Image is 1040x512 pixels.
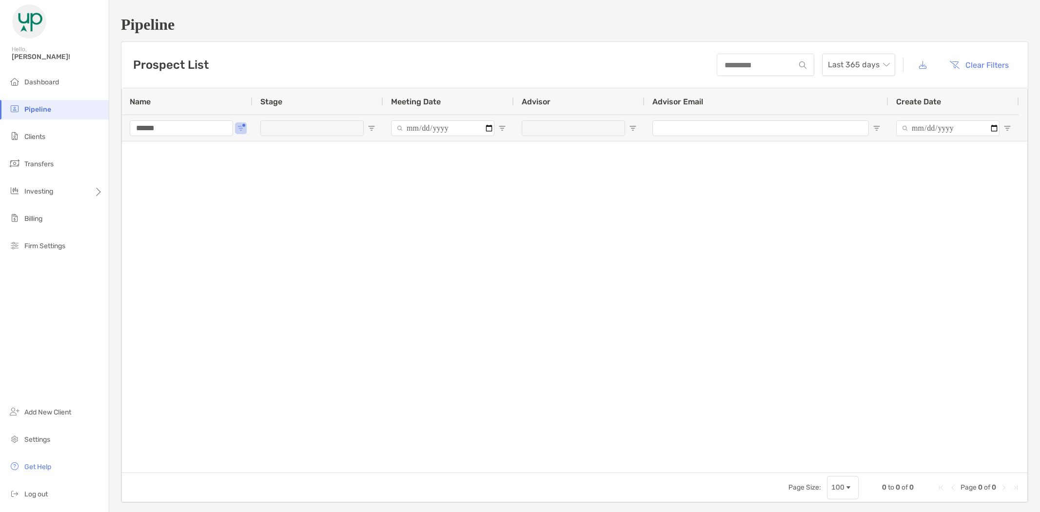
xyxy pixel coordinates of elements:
button: Open Filter Menu [368,124,375,132]
button: Open Filter Menu [237,124,245,132]
input: Advisor Email Filter Input [652,120,869,136]
span: 0 [978,483,982,492]
span: [PERSON_NAME]! [12,53,103,61]
h1: Pipeline [121,16,1028,34]
span: Add New Client [24,408,71,416]
span: Create Date [896,97,941,106]
input: Meeting Date Filter Input [391,120,494,136]
img: clients icon [9,130,20,142]
img: logout icon [9,488,20,499]
button: Open Filter Menu [629,124,637,132]
div: Page Size [827,476,859,499]
img: settings icon [9,433,20,445]
img: Zoe Logo [12,4,47,39]
img: get-help icon [9,460,20,472]
span: Advisor Email [652,97,703,106]
span: Dashboard [24,78,59,86]
span: Settings [24,435,50,444]
span: Pipeline [24,105,51,114]
span: Investing [24,187,53,196]
img: input icon [799,61,806,69]
img: billing icon [9,212,20,224]
span: Meeting Date [391,97,441,106]
span: Firm Settings [24,242,65,250]
img: firm-settings icon [9,239,20,251]
img: dashboard icon [9,76,20,87]
span: Get Help [24,463,51,471]
span: 0 [882,483,886,492]
div: Next Page [1000,484,1008,492]
button: Open Filter Menu [498,124,506,132]
img: transfers icon [9,158,20,169]
div: Last Page [1012,484,1020,492]
span: of [984,483,990,492]
div: 100 [831,483,844,492]
span: Clients [24,133,45,141]
img: investing icon [9,185,20,197]
div: First Page [937,484,945,492]
span: to [888,483,894,492]
button: Open Filter Menu [873,124,881,132]
span: of [902,483,908,492]
button: Clear Filters [942,54,1016,76]
input: Name Filter Input [130,120,233,136]
span: Advisor [522,97,550,106]
span: Transfers [24,160,54,168]
div: Page Size: [788,483,821,492]
span: 0 [896,483,900,492]
img: add_new_client icon [9,406,20,417]
span: Stage [260,97,282,106]
span: Log out [24,490,48,498]
div: Previous Page [949,484,957,492]
span: Name [130,97,151,106]
span: 0 [992,483,996,492]
h3: Prospect List [133,58,209,72]
input: Create Date Filter Input [896,120,1000,136]
span: Last 365 days [828,54,889,76]
span: Billing [24,215,42,223]
img: pipeline icon [9,103,20,115]
button: Open Filter Menu [1003,124,1011,132]
span: Page [961,483,977,492]
span: 0 [909,483,914,492]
